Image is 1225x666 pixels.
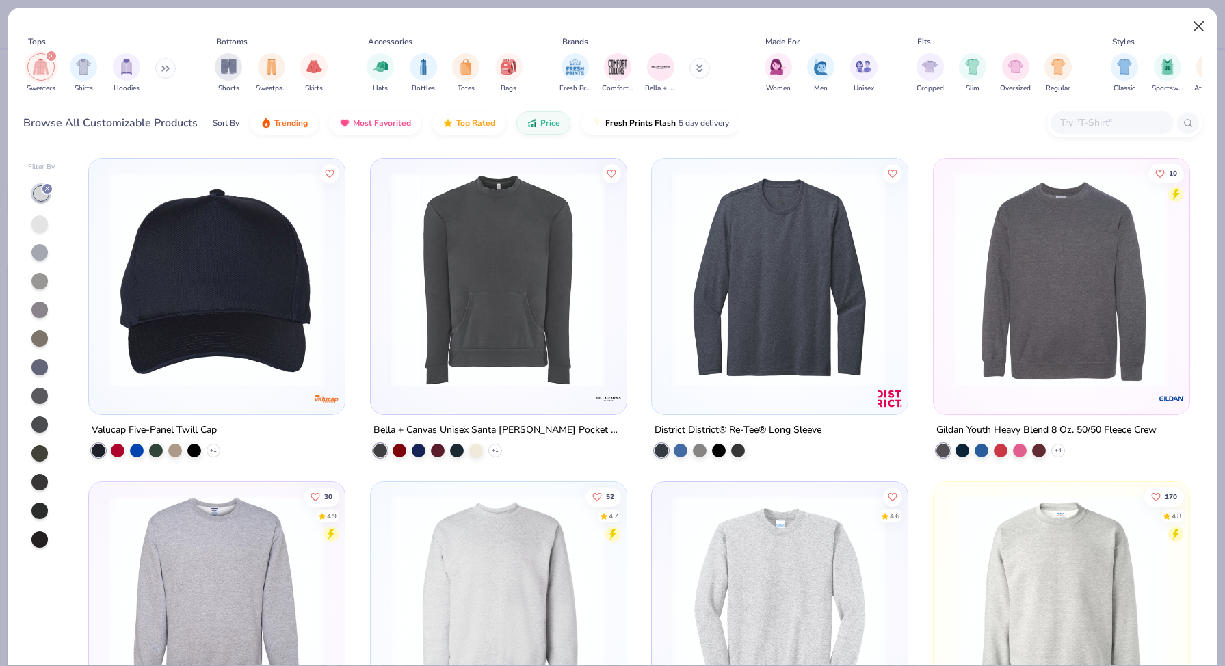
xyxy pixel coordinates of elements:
button: Like [883,163,902,183]
button: filter button [113,53,140,94]
span: Regular [1046,83,1070,94]
button: filter button [807,53,834,94]
span: Top Rated [456,118,495,129]
img: Women Image [770,59,786,75]
span: Unisex [854,83,874,94]
span: + 1 [210,446,217,454]
div: filter for Women [765,53,792,94]
img: Bella + Canvas Image [650,57,671,77]
span: Cropped [917,83,944,94]
span: Hoodies [114,83,140,94]
img: Cropped Image [922,59,938,75]
img: Comfort Colors Image [607,57,628,77]
span: Hats [373,83,388,94]
img: Valucap logo [313,384,341,412]
span: Sweaters [27,83,55,94]
button: filter button [215,53,242,94]
img: Unisex Image [856,59,871,75]
button: filter button [70,53,97,94]
span: Classic [1114,83,1135,94]
img: Classic Image [1117,59,1133,75]
img: Skirts Image [306,59,322,75]
div: Styles [1112,36,1135,48]
button: filter button [959,53,986,94]
button: Top Rated [432,111,505,135]
img: 140d1345-c4c8-4311-ab49-5c697028d365 [666,172,893,387]
div: filter for Slim [959,53,986,94]
img: Slim Image [965,59,980,75]
span: Most Favorited [353,118,411,129]
div: Bottoms [216,36,248,48]
button: filter button [602,53,633,94]
span: Trending [274,118,308,129]
div: 4.7 [609,511,618,521]
div: Gildan Youth Heavy Blend 8 Oz. 50/50 Fleece Crew [936,421,1157,438]
img: Men Image [813,59,828,75]
button: filter button [645,53,676,94]
span: Shorts [218,83,239,94]
div: District District® Re-Tee® Long Sleeve [655,421,821,438]
button: filter button [1111,53,1138,94]
div: filter for Men [807,53,834,94]
div: 4.6 [890,511,899,521]
input: Try "T-Shirt" [1059,115,1164,131]
span: Skirts [305,83,323,94]
button: filter button [452,53,479,94]
img: Bags Image [501,59,516,75]
button: filter button [917,53,944,94]
img: Totes Image [458,59,473,75]
button: Close [1186,14,1212,40]
span: Sportswear [1152,83,1183,94]
div: 4.8 [1172,511,1181,521]
div: filter for Classic [1111,53,1138,94]
span: 170 [1165,493,1177,500]
button: filter button [410,53,437,94]
img: Bella + Canvas logo [594,384,622,412]
div: filter for Bottles [410,53,437,94]
img: 973714c8-c0dd-4e0a-9f0c-dc22b1129cef [384,172,612,387]
img: Sportswear Image [1160,59,1175,75]
span: Oversized [1000,83,1031,94]
span: 5 day delivery [679,116,729,131]
img: most_fav.gif [339,118,350,129]
div: Accessories [368,36,412,48]
img: Hoodies Image [119,59,134,75]
div: filter for Comfort Colors [602,53,633,94]
div: Browse All Customizable Products [23,115,198,131]
button: Like [320,163,339,183]
div: filter for Unisex [850,53,878,94]
div: filter for Regular [1044,53,1072,94]
span: Slim [966,83,979,94]
button: Like [304,487,339,506]
div: filter for Hats [367,53,394,94]
img: Gildan logo [1157,384,1185,412]
img: Bottles Image [416,59,431,75]
span: + 1 [492,446,499,454]
button: Like [1144,487,1184,506]
span: Men [814,83,828,94]
img: Shirts Image [76,59,92,75]
img: Oversized Image [1007,59,1023,75]
button: Most Favorited [329,111,421,135]
div: Bella + Canvas Unisex Santa [PERSON_NAME] Pocket Sweatshirt [373,421,624,438]
div: filter for Sweaters [27,53,55,94]
div: Made For [765,36,800,48]
button: Like [1148,163,1184,183]
button: Price [516,111,570,135]
div: filter for Totes [452,53,479,94]
span: Women [766,83,791,94]
span: Fresh Prints [559,83,591,94]
span: Shirts [75,83,93,94]
img: Sweatpants Image [264,59,279,75]
img: Sweaters Image [33,59,49,75]
button: filter button [1044,53,1072,94]
button: filter button [300,53,328,94]
button: filter button [256,53,287,94]
span: Bella + Canvas [645,83,676,94]
div: filter for Shorts [215,53,242,94]
img: Hats Image [373,59,388,75]
img: Regular Image [1051,59,1066,75]
img: District logo [876,384,904,412]
button: filter button [850,53,878,94]
button: filter button [495,53,523,94]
